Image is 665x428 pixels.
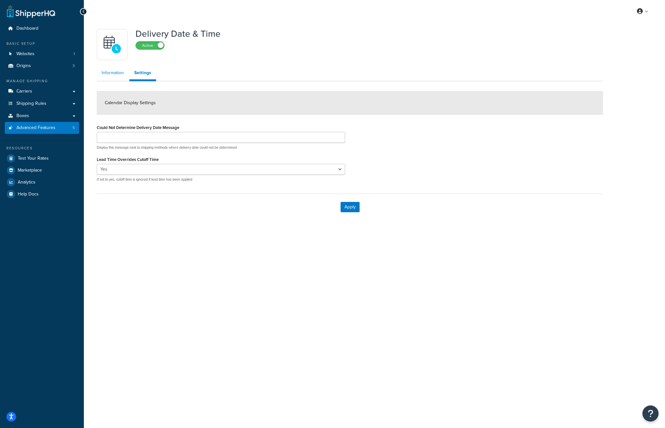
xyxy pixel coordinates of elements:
h1: Delivery Date & Time [135,29,221,39]
a: Marketplace [5,164,79,176]
span: Test Your Rates [18,156,49,161]
span: Calendar Display Settings [105,99,156,106]
span: Shipping Rules [16,101,46,106]
p: If set to yes, cutoff time is ignored if lead time has been applied [97,177,345,182]
span: Websites [16,51,35,57]
a: Analytics [5,176,79,188]
span: 5 [73,125,75,131]
span: Marketplace [18,168,42,173]
span: Boxes [16,113,29,119]
span: Advanced Features [16,125,55,131]
span: Origins [16,63,31,69]
a: Information [97,66,129,79]
a: Advanced Features5 [5,122,79,134]
li: Advanced Features [5,122,79,134]
label: Active [136,42,164,49]
li: Origins [5,60,79,72]
span: 1 [74,51,75,57]
button: Apply [341,202,360,212]
a: Shipping Rules [5,98,79,110]
button: Open Resource Center [642,405,659,422]
label: Could Not Determine Delivery Date Message [97,125,179,130]
a: Origins3 [5,60,79,72]
span: Dashboard [16,26,38,31]
p: Display this message next to shipping methods where delivery date could not be determined [97,145,345,150]
span: Carriers [16,89,32,94]
a: Carriers [5,85,79,97]
img: gfkeb5ejjkALwAAAABJRU5ErkJggg== [101,33,124,56]
div: Basic Setup [5,41,79,46]
li: Websites [5,48,79,60]
a: Settings [129,66,156,81]
a: Websites1 [5,48,79,60]
span: Analytics [18,180,35,185]
a: Boxes [5,110,79,122]
div: Resources [5,145,79,151]
a: Test Your Rates [5,153,79,164]
span: Help Docs [18,192,39,197]
a: Help Docs [5,188,79,200]
label: Lead Time Overrides Cutoff Time [97,157,159,162]
span: 3 [73,63,75,69]
a: Dashboard [5,23,79,35]
div: Manage Shipping [5,78,79,84]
